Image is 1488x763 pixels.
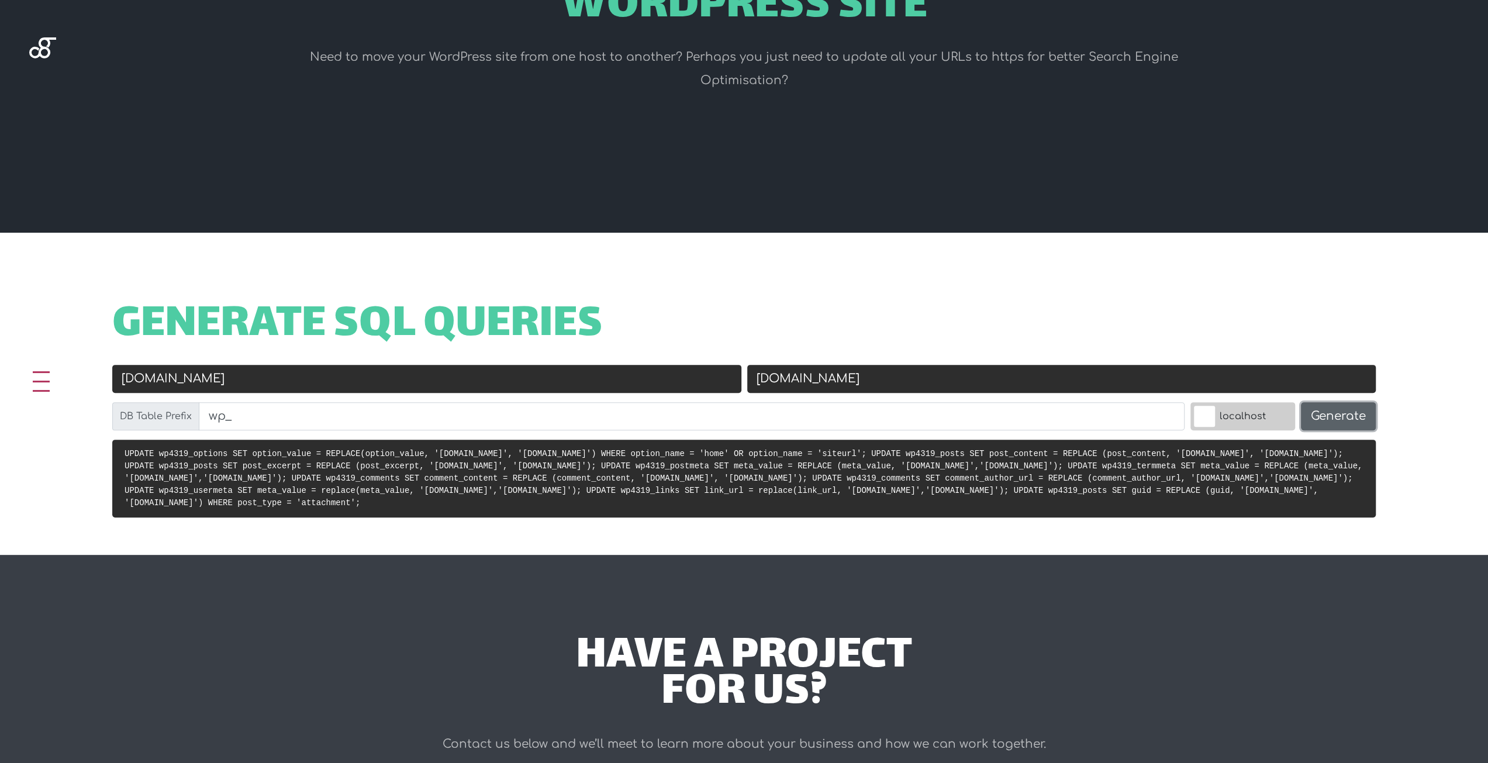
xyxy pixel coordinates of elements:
input: wp_ [199,402,1185,430]
label: DB Table Prefix [112,402,199,430]
p: Contact us below and we’ll meet to learn more about your business and how we can work together. [273,733,1216,756]
input: New URL [747,365,1376,393]
div: have a project for us? [273,639,1216,712]
input: Old URL [112,365,741,393]
code: UPDATE wp4319_options SET option_value = REPLACE(option_value, '[DOMAIN_NAME]', '[DOMAIN_NAME]') ... [125,449,1362,507]
button: Generate [1301,402,1376,430]
img: Blackgate [29,37,56,125]
p: Need to move your WordPress site from one host to another? Perhaps you just need to update all yo... [273,46,1216,92]
label: localhost [1190,402,1295,430]
span: Generate SQL Queries [112,308,603,344]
